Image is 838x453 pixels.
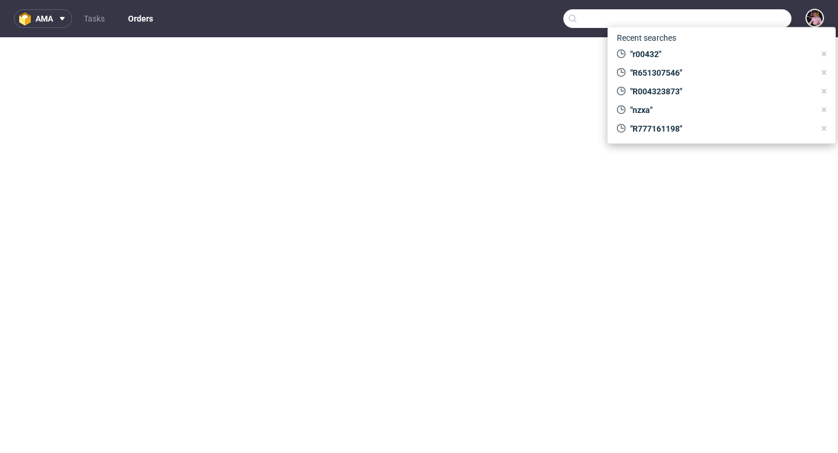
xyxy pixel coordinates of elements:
span: "R004323873" [626,86,815,97]
span: Recent searches [612,29,681,47]
span: ama [35,15,53,23]
button: ama [14,9,72,28]
img: logo [19,12,35,26]
span: "r00432" [626,48,815,60]
a: Tasks [77,9,112,28]
a: Orders [121,9,160,28]
span: "R651307546" [626,67,815,79]
img: Aleks Ziemkowski [807,10,823,26]
span: "R777161198" [626,123,815,135]
span: "nzxa" [626,104,815,116]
